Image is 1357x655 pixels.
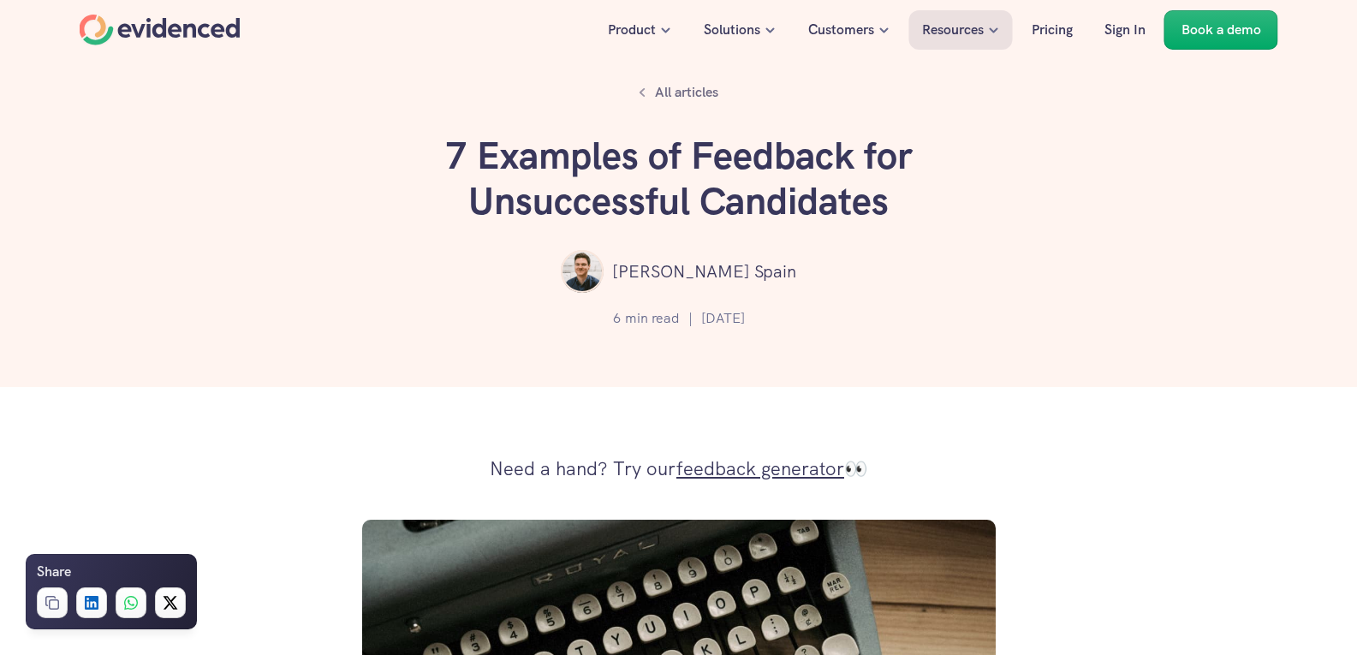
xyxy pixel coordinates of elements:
p: Resources [922,19,984,41]
p: Customers [808,19,874,41]
p: All articles [655,81,718,104]
a: Book a demo [1164,10,1278,50]
a: Sign In [1092,10,1158,50]
a: feedback generator [676,456,844,481]
p: [PERSON_NAME] Spain [612,258,796,285]
p: Product [608,19,656,41]
p: Need a hand? Try our 👀 [490,452,867,486]
p: [DATE] [701,307,745,330]
p: Sign In [1104,19,1146,41]
a: Pricing [1019,10,1086,50]
p: Solutions [704,19,760,41]
p: 6 [613,307,621,330]
p: | [688,307,693,330]
p: Book a demo [1181,19,1261,41]
h6: Share [37,561,71,583]
p: min read [625,307,680,330]
a: Home [80,15,241,45]
img: "" [561,250,604,293]
a: All articles [629,77,728,108]
h1: 7 Examples of Feedback for Unsuccessful Candidates [422,134,936,224]
p: Pricing [1032,19,1073,41]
